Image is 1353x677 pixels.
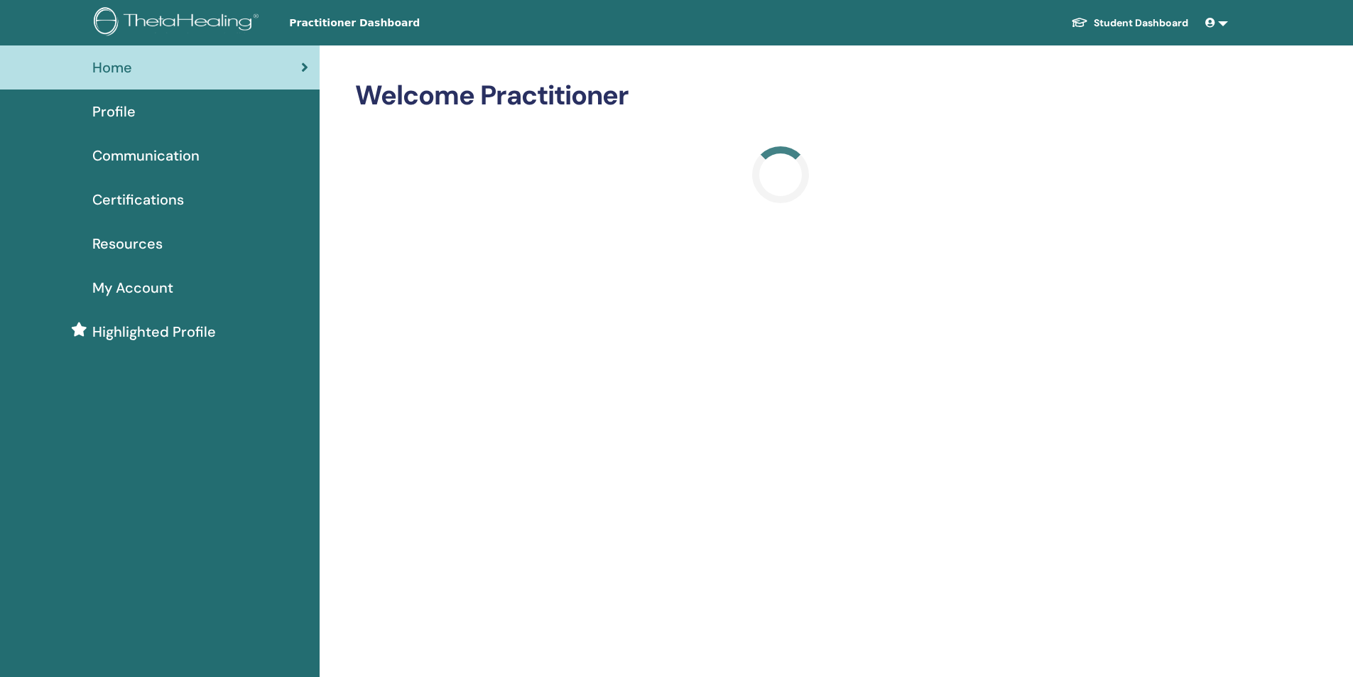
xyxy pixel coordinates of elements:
[92,57,132,78] span: Home
[355,80,1207,112] h2: Welcome Practitioner
[92,145,200,166] span: Communication
[92,277,173,298] span: My Account
[289,16,502,31] span: Practitioner Dashboard
[92,101,136,122] span: Profile
[92,189,184,210] span: Certifications
[1060,10,1200,36] a: Student Dashboard
[94,7,263,39] img: logo.png
[1071,16,1088,28] img: graduation-cap-white.svg
[92,233,163,254] span: Resources
[92,321,216,342] span: Highlighted Profile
